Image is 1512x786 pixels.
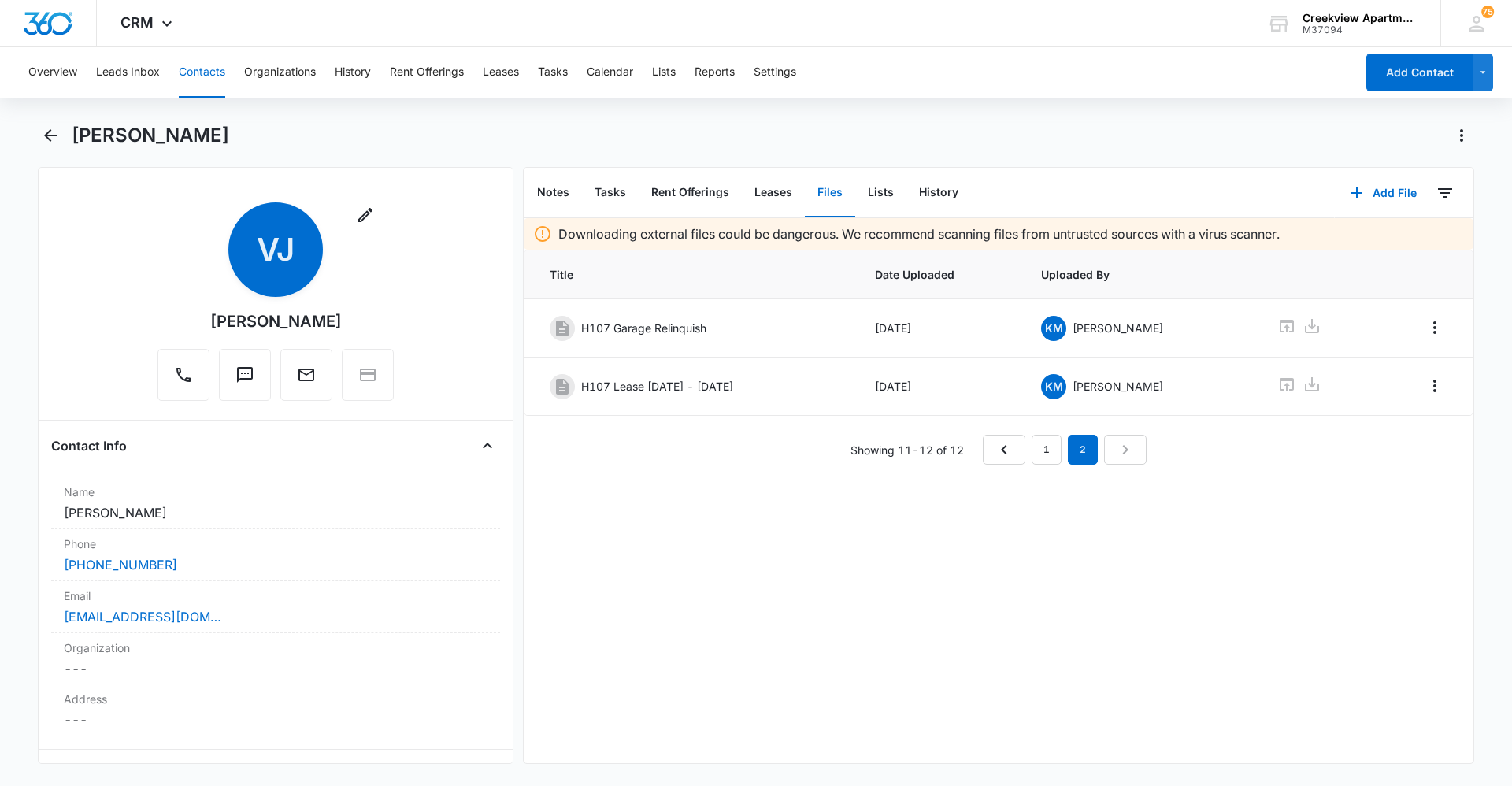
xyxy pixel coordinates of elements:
[1041,316,1066,341] span: KM
[64,536,487,552] label: Phone
[120,14,154,31] span: CRM
[51,684,500,736] div: Address---
[72,124,229,147] h1: [PERSON_NAME]
[1422,315,1447,340] button: Overflow Menu
[587,47,633,98] button: Calendar
[1335,174,1432,212] button: Add File
[524,169,582,217] button: Notes
[856,299,1022,358] td: [DATE]
[157,373,209,387] a: Call
[1366,54,1473,91] button: Add Contact
[219,349,271,401] button: Text
[1073,378,1163,395] p: [PERSON_NAME]
[51,436,127,455] h4: Contact Info
[875,266,1003,283] span: Date Uploaded
[754,47,796,98] button: Settings
[390,47,464,98] button: Rent Offerings
[983,435,1025,465] a: Previous Page
[64,659,487,678] dd: ---
[483,47,519,98] button: Leases
[652,47,676,98] button: Lists
[1032,435,1062,465] a: Page 1
[582,169,639,217] button: Tasks
[558,224,1280,243] p: Downloading external files could be dangerous. We recommend scanning files from untrusted sources...
[1041,374,1066,399] span: KM
[1422,373,1447,399] button: Overflow Menu
[51,633,500,684] div: Organization---
[1303,12,1417,24] div: account name
[538,47,568,98] button: Tasks
[64,607,221,626] a: [EMAIL_ADDRESS][DOMAIN_NAME]
[179,47,225,98] button: Contacts
[64,503,487,522] dd: [PERSON_NAME]
[219,373,271,387] a: Text
[1449,123,1474,148] button: Actions
[855,169,906,217] button: Lists
[280,349,332,401] button: Email
[64,710,487,729] dd: ---
[1481,6,1494,18] div: notifications count
[856,358,1022,416] td: [DATE]
[280,373,332,387] a: Email
[51,529,500,581] div: Phone[PHONE_NUMBER]
[228,202,323,297] span: VJ
[335,47,371,98] button: History
[1068,435,1098,465] em: 2
[51,477,500,529] div: Name[PERSON_NAME]
[157,349,209,401] button: Call
[38,123,62,148] button: Back
[581,378,733,395] p: H107 Lease [DATE] - [DATE]
[1041,266,1239,283] span: Uploaded By
[983,435,1147,465] nav: Pagination
[906,169,971,217] button: History
[742,169,805,217] button: Leases
[64,588,487,604] label: Email
[1432,180,1458,206] button: Filters
[1481,6,1494,18] span: 75
[639,169,742,217] button: Rent Offerings
[805,169,855,217] button: Files
[695,47,735,98] button: Reports
[51,581,500,633] div: Email[EMAIL_ADDRESS][DOMAIN_NAME]
[64,640,487,656] label: Organization
[550,266,837,283] span: Title
[210,310,342,333] div: [PERSON_NAME]
[1073,320,1163,336] p: [PERSON_NAME]
[96,47,160,98] button: Leads Inbox
[64,484,487,500] label: Name
[850,442,964,458] p: Showing 11-12 of 12
[64,691,487,707] label: Address
[475,433,500,458] button: Close
[1303,24,1417,35] div: account id
[244,47,316,98] button: Organizations
[581,320,706,336] p: H107 Garage Relinquish
[28,47,77,98] button: Overview
[64,555,177,574] a: [PHONE_NUMBER]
